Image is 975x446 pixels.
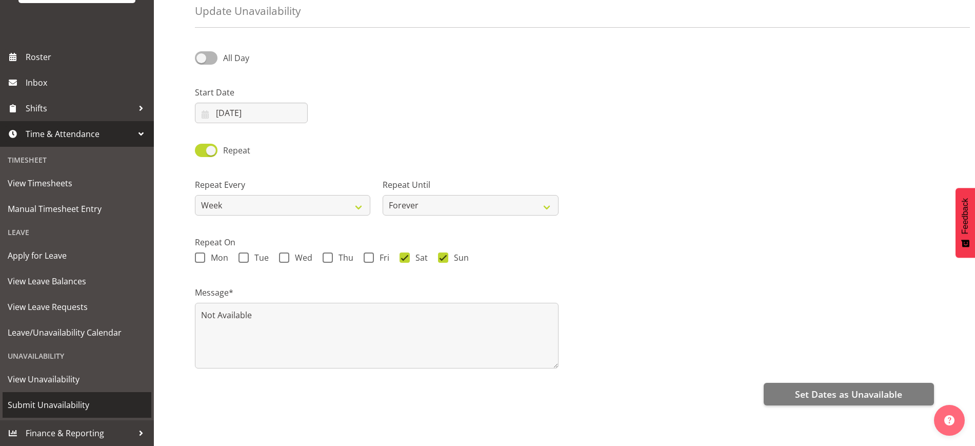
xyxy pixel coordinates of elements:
[8,372,146,387] span: View Unavailability
[3,294,151,320] a: View Leave Requests
[195,236,934,248] label: Repeat On
[3,392,151,418] a: Submit Unavailability
[26,126,133,142] span: Time & Attendance
[944,415,954,425] img: help-xxl-2.png
[961,198,970,234] span: Feedback
[3,345,151,366] div: Unavailability
[195,179,370,191] label: Repeat Every
[289,253,312,263] span: Wed
[8,248,146,263] span: Apply for Leave
[3,149,151,170] div: Timesheet
[8,274,146,289] span: View Leave Balances
[8,397,146,413] span: Submit Unavailability
[3,366,151,392] a: View Unavailability
[8,176,146,191] span: View Timesheets
[333,253,353,263] span: Thu
[3,320,151,345] a: Leave/Unavailability Calendar
[3,243,151,268] a: Apply for Leave
[448,253,469,263] span: Sun
[3,196,151,222] a: Manual Timesheet Entry
[956,188,975,258] button: Feedback - Show survey
[795,387,902,401] span: Set Dates as Unavailable
[195,5,301,17] h4: Update Unavailability
[26,425,133,441] span: Finance & Reporting
[26,101,133,116] span: Shifts
[3,222,151,243] div: Leave
[8,299,146,315] span: View Leave Requests
[195,103,308,123] input: Click to select...
[249,253,269,263] span: Tue
[3,268,151,294] a: View Leave Balances
[8,201,146,217] span: Manual Timesheet Entry
[3,170,151,196] a: View Timesheets
[195,86,308,99] label: Start Date
[8,325,146,340] span: Leave/Unavailability Calendar
[26,49,149,65] span: Roster
[374,253,389,263] span: Fri
[217,144,250,157] span: Repeat
[205,253,228,263] span: Mon
[764,383,934,405] button: Set Dates as Unavailable
[410,253,428,263] span: Sat
[26,75,149,90] span: Inbox
[383,179,558,191] label: Repeat Until
[195,286,559,299] label: Message*
[223,52,249,64] span: All Day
